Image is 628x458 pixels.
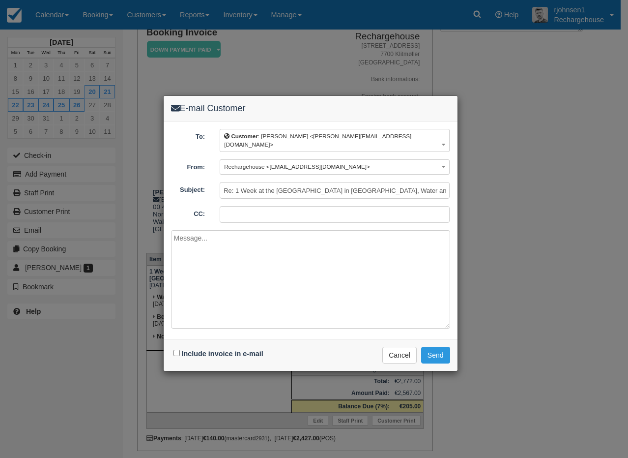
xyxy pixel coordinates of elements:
label: CC: [164,206,213,219]
label: To: [164,129,213,142]
label: Include invoice in e-mail [182,350,263,358]
span: Rechargehouse <[EMAIL_ADDRESS][DOMAIN_NAME]> [224,163,370,170]
button: Send [421,347,450,364]
button: Rechargehouse <[EMAIL_ADDRESS][DOMAIN_NAME]> [220,159,450,175]
button: Customer: [PERSON_NAME] <[PERSON_NAME][EMAIL_ADDRESS][DOMAIN_NAME]> [220,129,450,152]
label: From: [164,159,213,172]
h4: E-mail Customer [171,103,450,114]
label: Subject: [164,182,213,195]
button: Cancel [382,347,417,364]
b: Customer [231,133,257,139]
span: : [PERSON_NAME] <[PERSON_NAME][EMAIL_ADDRESS][DOMAIN_NAME]> [224,133,411,148]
